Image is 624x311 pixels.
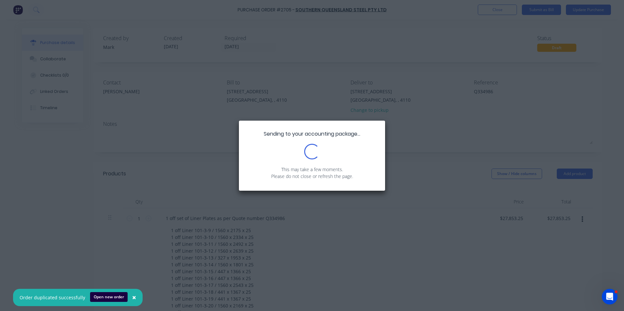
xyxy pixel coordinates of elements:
p: This may take a few moments. [249,166,375,173]
p: Please do not close or refresh the page. [249,173,375,180]
div: Order duplicated successfully [20,294,85,301]
iframe: Intercom live chat [602,289,617,304]
span: Sending to your accounting package... [264,130,360,138]
span: × [132,293,136,302]
button: Close [126,290,143,305]
button: Open new order [90,292,128,302]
